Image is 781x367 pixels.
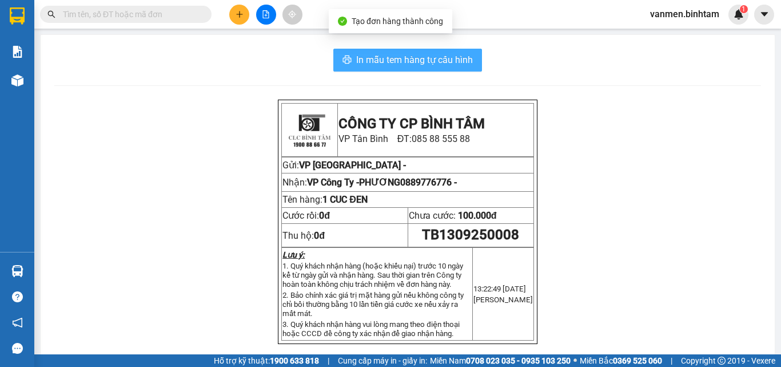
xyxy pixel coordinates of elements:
[338,133,471,144] span: VP Tân Bình ĐT:
[63,8,198,21] input: Tìm tên, số ĐT hoặc mã đơn
[641,7,728,21] span: vanmen.binhtam
[754,5,774,25] button: caret-down
[214,354,319,367] span: Hỗ trợ kỹ thuật:
[307,177,457,188] span: VP Công Ty -
[671,354,672,367] span: |
[47,10,55,18] span: search
[282,262,463,289] span: 1. Quý khách nhận hàng (hoặc khiếu nại) trước 10 ngày kể từ ngày gửi và nhận hàng. Sau thời gian ...
[412,133,470,144] span: 085 88 555 88
[282,210,330,221] span: Cước rồi:
[282,320,459,338] span: 3. Quý khách nhận hàng vui lòng mang theo điện thoại hoặc CCCD đề công ty xác nhận để giao nhận h...
[282,230,325,241] span: Thu hộ:
[342,55,352,66] span: printer
[338,354,427,367] span: Cung cấp máy in - giấy in:
[41,40,160,62] span: VP Tân Bình ĐT:
[11,46,23,58] img: solution-icon
[262,10,270,18] span: file-add
[12,291,23,302] span: question-circle
[359,177,457,188] span: PHƯƠNG
[21,66,128,77] span: VP [GEOGRAPHIC_DATA] -
[473,285,526,293] span: 13:22:49 [DATE]
[328,354,329,367] span: |
[333,49,482,72] button: printerIn mẫu tem hàng tự cấu hình
[256,5,276,25] button: file-add
[466,356,571,365] strong: 0708 023 035 - 0935 103 250
[5,66,21,77] span: Gửi:
[236,10,244,18] span: plus
[284,104,335,156] img: logo
[314,230,325,241] strong: 0đ
[41,6,155,38] strong: CÔNG TY CP BÌNH TÂM
[740,5,748,13] sup: 1
[282,177,457,188] span: Nhận:
[5,80,130,102] span: VP Công Ty -
[11,74,23,86] img: warehouse-icon
[282,5,302,25] button: aim
[282,250,305,259] strong: Lưu ý:
[356,53,473,67] span: In mẫu tem hàng tự cấu hình
[299,160,406,171] span: VP [GEOGRAPHIC_DATA] -
[759,9,770,19] span: caret-down
[338,116,485,132] strong: CÔNG TY CP BÌNH TÂM
[5,80,130,102] span: Nhận:
[41,40,160,62] span: 085 88 555 88
[718,357,726,365] span: copyright
[282,160,299,171] span: Gửi:
[573,358,577,363] span: ⚪️
[12,317,23,328] span: notification
[229,5,249,25] button: plus
[270,356,319,365] strong: 1900 633 818
[400,177,457,188] span: 0889776776 -
[352,17,443,26] span: Tạo đơn hàng thành công
[338,17,347,26] span: check-circle
[422,227,519,243] span: TB1309250008
[11,265,23,277] img: warehouse-icon
[319,210,330,221] span: 0đ
[282,291,464,318] span: 2. Bảo chính xác giá trị mặt hàng gửi nếu không công ty chỉ bồi thường bằng 10 lần tiền giá cước ...
[288,10,296,18] span: aim
[473,295,533,304] span: [PERSON_NAME]
[613,356,662,365] strong: 0369 525 060
[580,354,662,367] span: Miền Bắc
[5,9,39,60] img: logo
[742,5,746,13] span: 1
[430,354,571,367] span: Miền Nam
[282,194,368,205] span: Tên hàng:
[10,7,25,25] img: logo-vxr
[458,210,497,221] span: 100.000đ
[12,343,23,354] span: message
[734,9,744,19] img: icon-new-feature
[409,210,497,221] span: Chưa cước:
[322,194,368,205] span: 1 CUC ĐEN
